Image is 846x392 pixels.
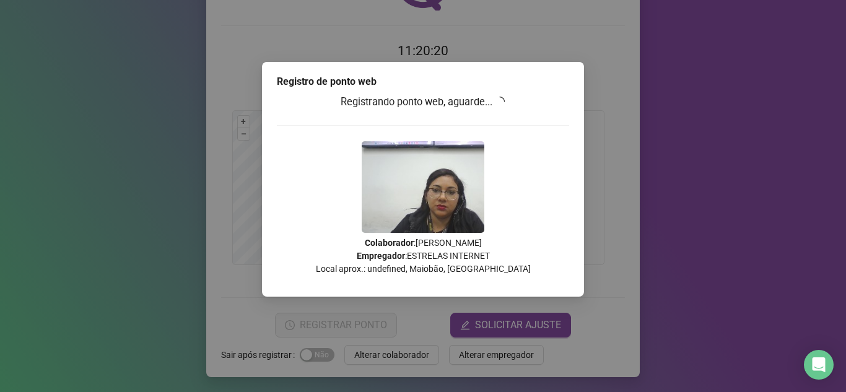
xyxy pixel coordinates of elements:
strong: Colaborador [365,238,414,248]
span: loading [493,94,507,108]
div: Registro de ponto web [277,74,569,89]
div: Open Intercom Messenger [804,350,834,380]
p: : [PERSON_NAME] : ESTRELAS INTERNET Local aprox.: undefined, Maiobão, [GEOGRAPHIC_DATA] [277,237,569,276]
strong: Empregador [357,251,405,261]
img: 2Q== [362,141,484,233]
h3: Registrando ponto web, aguarde... [277,94,569,110]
